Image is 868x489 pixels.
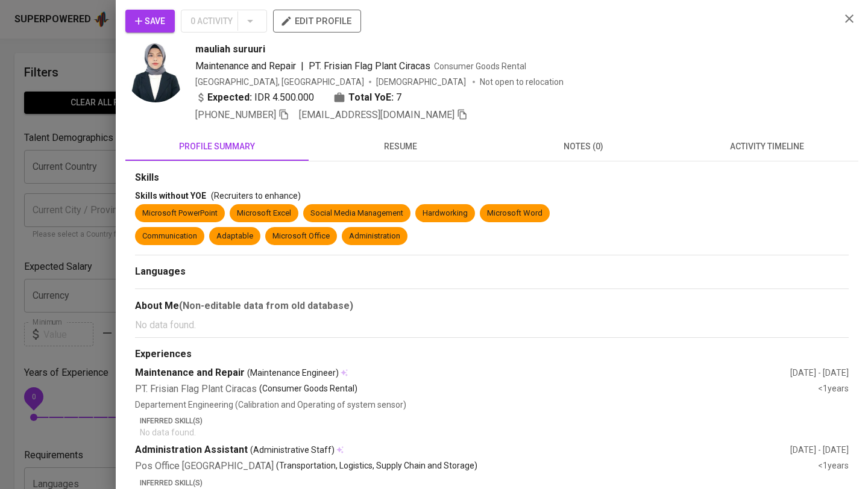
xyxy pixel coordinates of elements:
[135,366,790,380] div: Maintenance and Repair
[135,191,206,201] span: Skills without YOE
[272,231,330,242] div: Microsoft Office
[135,399,849,411] p: Departement Engineering (Calibration and Operating of system sensor)
[140,426,849,438] p: No data found.
[211,191,301,201] span: (Recruiters to enhance)
[179,300,353,311] b: (Non-editable data from old database)
[125,10,175,33] button: Save
[818,459,849,473] div: <1 years
[396,90,401,105] span: 7
[135,347,849,361] div: Experiences
[135,171,849,185] div: Skills
[273,16,361,25] a: edit profile
[142,208,218,219] div: Microsoft PowerPoint
[480,76,564,88] p: Not open to relocation
[237,208,291,219] div: Microsoft Excel
[195,109,276,120] span: [PHONE_NUMBER]
[682,139,851,154] span: activity timeline
[487,208,542,219] div: Microsoft Word
[376,76,468,88] span: [DEMOGRAPHIC_DATA]
[310,208,403,219] div: Social Media Management
[348,90,394,105] b: Total YoE:
[283,13,351,29] span: edit profile
[790,444,849,456] div: [DATE] - [DATE]
[195,90,314,105] div: IDR 4.500.000
[135,459,818,473] div: Pos Office [GEOGRAPHIC_DATA]
[195,76,364,88] div: [GEOGRAPHIC_DATA], [GEOGRAPHIC_DATA]
[140,478,849,488] p: Inferred Skill(s)
[349,231,400,242] div: Administration
[309,60,430,72] span: PT. Frisian Flag Plant Ciracas
[259,382,357,396] p: (Consumer Goods Rental)
[301,59,304,73] span: |
[247,367,339,379] span: (Maintenance Engineer)
[135,14,165,29] span: Save
[276,459,477,473] p: (Transportation, Logistics, Supply Chain and Storage)
[140,416,849,426] p: Inferred Skill(s)
[135,382,818,396] div: PT. Frisian Flag Plant Ciracas
[195,60,296,72] span: Maintenance and Repair
[316,139,485,154] span: resume
[125,42,186,102] img: 797cef9aff3e2e499f6f59d2c5c01482.jpeg
[142,231,197,242] div: Communication
[818,382,849,396] div: <1 years
[790,367,849,379] div: [DATE] - [DATE]
[423,208,468,219] div: Hardworking
[499,139,668,154] span: notes (0)
[135,265,849,279] div: Languages
[434,61,526,71] span: Consumer Goods Rental
[195,42,265,57] span: mauliah suruuri
[250,444,335,456] span: (Administrative Staff)
[299,109,454,120] span: [EMAIL_ADDRESS][DOMAIN_NAME]
[273,10,361,33] button: edit profile
[207,90,252,105] b: Expected:
[135,318,849,332] p: No data found.
[135,299,849,313] div: About Me
[216,231,253,242] div: Adaptable
[135,443,790,457] div: Administration Assistant
[133,139,301,154] span: profile summary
